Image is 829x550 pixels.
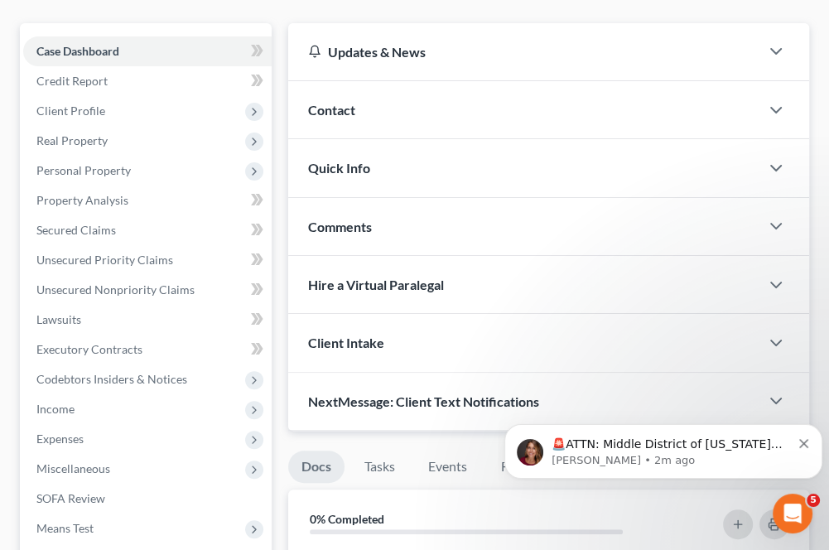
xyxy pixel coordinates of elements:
span: Hire a Virtual Paralegal [308,277,444,292]
a: Events [415,451,480,483]
iframe: Intercom notifications message [498,389,829,505]
a: Secured Claims [23,215,272,245]
span: Unsecured Priority Claims [36,253,173,267]
a: Unsecured Nonpriority Claims [23,275,272,305]
span: Executory Contracts [36,342,142,356]
span: Means Test [36,521,94,535]
a: SOFA Review [23,484,272,514]
a: Docs [288,451,345,483]
strong: 0% Completed [310,512,384,526]
span: Case Dashboard [36,44,119,58]
span: 5 [807,494,820,507]
a: Executory Contracts [23,335,272,364]
a: Fees [487,451,540,483]
span: Real Property [36,133,108,147]
span: Income [36,402,75,416]
span: Quick Info [308,160,370,176]
span: Unsecured Nonpriority Claims [36,282,195,297]
span: Lawsuits [36,312,81,326]
span: Personal Property [36,163,131,177]
a: Credit Report [23,66,272,96]
a: Case Dashboard [23,36,272,66]
div: Updates & News [308,43,740,60]
span: Client Profile [36,104,105,118]
span: Miscellaneous [36,461,110,475]
span: Credit Report [36,74,108,88]
span: Codebtors Insiders & Notices [36,372,187,386]
span: Client Intake [308,335,384,350]
span: Secured Claims [36,223,116,237]
span: Comments [308,219,372,234]
span: Expenses [36,432,84,446]
span: Property Analysis [36,193,128,207]
a: Lawsuits [23,305,272,335]
span: NextMessage: Client Text Notifications [308,393,539,409]
iframe: Intercom live chat [773,494,812,533]
span: Contact [308,102,355,118]
a: Tasks [351,451,408,483]
a: Property Analysis [23,186,272,215]
a: Unsecured Priority Claims [23,245,272,275]
span: SOFA Review [36,491,105,505]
